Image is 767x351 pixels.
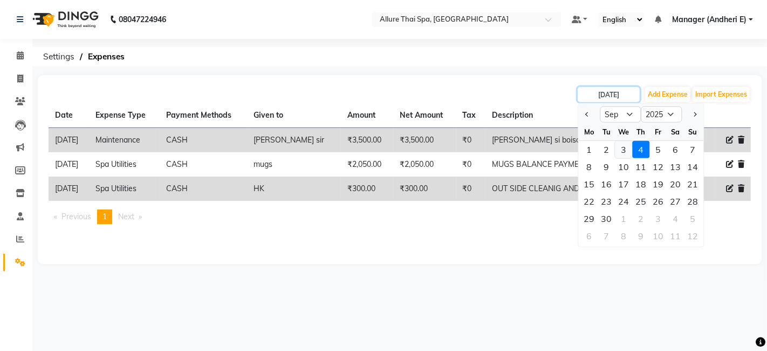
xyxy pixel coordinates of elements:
input: PLACEHOLDER.DATE [578,87,640,102]
td: ₹300.00 [341,177,393,201]
div: Monday, October 6, 2025 [580,227,598,245]
div: 8 [580,158,598,175]
th: Description [485,103,701,128]
div: Monday, September 22, 2025 [580,193,598,210]
div: 1 [615,210,632,227]
button: Previous month [583,106,592,123]
button: Next month [690,106,699,123]
div: Tuesday, September 16, 2025 [598,175,615,193]
th: Net Amount [393,103,456,128]
td: Maintenance [89,128,160,153]
div: 5 [649,141,667,158]
div: 13 [667,158,684,175]
div: 30 [598,210,615,227]
div: Tuesday, October 7, 2025 [598,227,615,245]
span: Previous [61,212,91,221]
div: Friday, September 19, 2025 [649,175,667,193]
div: Wednesday, September 10, 2025 [615,158,632,175]
div: 9 [632,227,649,245]
div: 10 [615,158,632,175]
div: Monday, September 1, 2025 [580,141,598,158]
span: Settings [38,47,80,66]
td: ₹300.00 [393,177,456,201]
button: Import Expenses [693,87,750,102]
div: Thursday, September 11, 2025 [632,158,649,175]
div: 27 [667,193,684,210]
div: Friday, September 12, 2025 [649,158,667,175]
th: Given to [247,103,341,128]
div: 16 [598,175,615,193]
td: [PERSON_NAME] si boisor spa [485,128,701,153]
div: 9 [598,158,615,175]
div: Fr [649,123,667,140]
div: Sunday, September 28, 2025 [684,193,701,210]
div: Sunday, September 7, 2025 [684,141,701,158]
td: Spa Utilities [89,152,160,177]
th: Amount [341,103,393,128]
div: 10 [649,227,667,245]
div: Monday, September 8, 2025 [580,158,598,175]
div: 6 [667,141,684,158]
button: Add Expense [645,87,690,102]
td: ₹3,500.00 [393,128,456,153]
div: Thursday, September 4, 2025 [632,141,649,158]
div: 24 [615,193,632,210]
div: Mo [580,123,598,140]
div: 11 [667,227,684,245]
div: Sunday, October 5, 2025 [684,210,701,227]
div: Wednesday, October 1, 2025 [615,210,632,227]
td: Spa Utilities [89,177,160,201]
div: 22 [580,193,598,210]
td: [DATE] [49,177,89,201]
div: Tuesday, September 2, 2025 [598,141,615,158]
div: Sunday, September 21, 2025 [684,175,701,193]
div: Friday, October 3, 2025 [649,210,667,227]
td: CASH [160,177,247,201]
td: ₹2,050.00 [341,152,393,177]
div: Tuesday, September 23, 2025 [598,193,615,210]
td: mugs [247,152,341,177]
td: ₹0 [456,177,486,201]
div: 15 [580,175,598,193]
td: CASH [160,152,247,177]
div: Saturday, September 27, 2025 [667,193,684,210]
div: Tuesday, September 30, 2025 [598,210,615,227]
div: Monday, September 15, 2025 [580,175,598,193]
td: ₹0 [456,128,486,153]
th: Payment Methods [160,103,247,128]
div: Th [632,123,649,140]
div: Thursday, October 2, 2025 [632,210,649,227]
div: 28 [684,193,701,210]
div: 21 [684,175,701,193]
img: logo [28,4,101,35]
div: 2 [632,210,649,227]
div: Wednesday, September 17, 2025 [615,175,632,193]
span: Manager (Andheri E) [672,14,747,25]
div: 3 [649,210,667,227]
div: 12 [684,227,701,245]
td: ₹0 [456,152,486,177]
div: Sa [667,123,684,140]
th: Tax [456,103,486,128]
div: 4 [632,141,649,158]
div: 6 [580,227,598,245]
td: HK [247,177,341,201]
nav: Pagination [49,210,751,224]
div: Wednesday, September 24, 2025 [615,193,632,210]
td: [PERSON_NAME] sir [247,128,341,153]
div: Sunday, September 14, 2025 [684,158,701,175]
div: Tuesday, September 9, 2025 [598,158,615,175]
div: 11 [632,158,649,175]
div: 17 [615,175,632,193]
span: Expenses [83,47,130,66]
div: Thursday, October 9, 2025 [632,227,649,245]
b: 08047224946 [119,4,166,35]
div: Monday, September 29, 2025 [580,210,598,227]
div: Saturday, September 6, 2025 [667,141,684,158]
div: 18 [632,175,649,193]
td: CASH [160,128,247,153]
div: Sunday, October 12, 2025 [684,227,701,245]
div: 4 [667,210,684,227]
div: Friday, September 26, 2025 [649,193,667,210]
div: Saturday, September 20, 2025 [667,175,684,193]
